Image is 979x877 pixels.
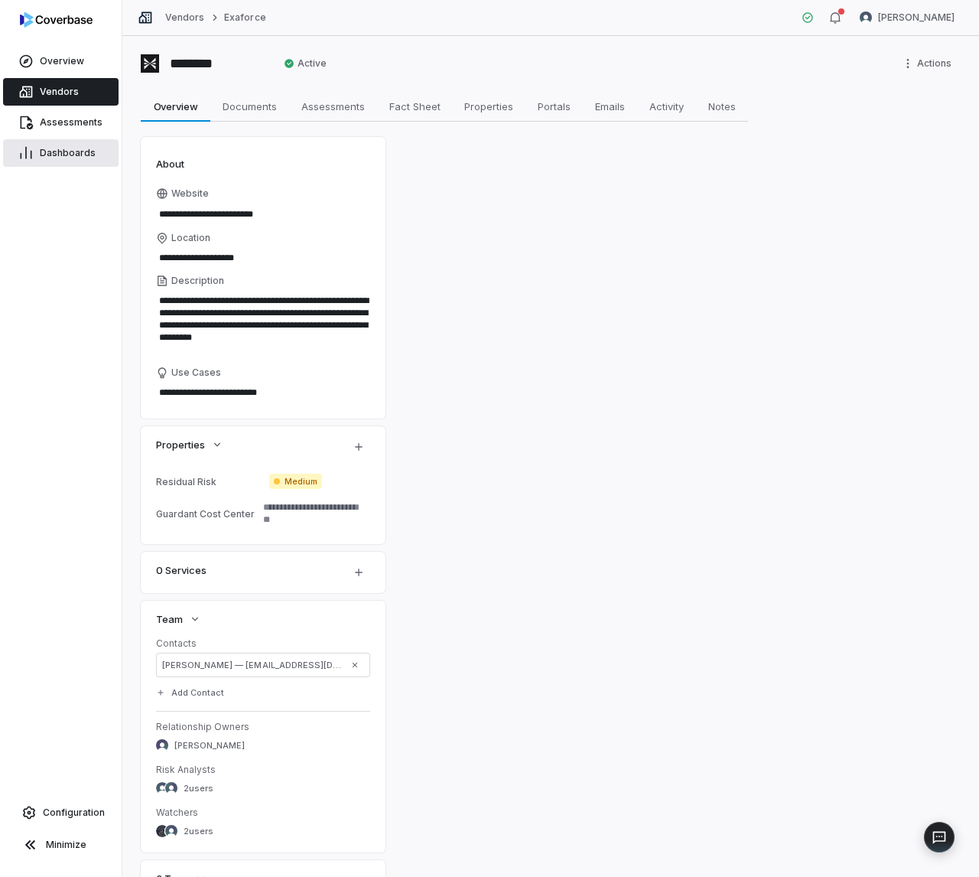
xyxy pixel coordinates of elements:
[3,109,119,136] a: Assessments
[224,11,265,24] a: Exaforce
[156,382,370,403] textarea: Use Cases
[40,86,79,98] span: Vendors
[295,96,371,116] span: Assessments
[156,204,344,225] input: Website
[702,96,742,116] span: Notes
[897,52,961,75] button: More actions
[284,57,327,70] span: Active
[269,474,322,489] span: Medium
[171,367,221,379] span: Use Cases
[40,116,102,129] span: Assessments
[40,55,84,67] span: Overview
[156,782,168,794] img: Jesse Nord avatar
[3,139,119,167] a: Dashboards
[165,11,204,24] a: Vendors
[148,96,204,116] span: Overview
[3,78,119,106] a: Vendors
[6,830,115,860] button: Minimize
[860,11,872,24] img: Jesse Nord avatar
[184,783,213,794] span: 2 users
[151,431,228,458] button: Properties
[43,807,105,819] span: Configuration
[162,660,341,671] span: [PERSON_NAME] — [EMAIL_ADDRESS][DOMAIN_NAME]
[383,96,447,116] span: Fact Sheet
[458,96,519,116] span: Properties
[3,47,119,75] a: Overview
[40,147,96,159] span: Dashboards
[46,839,86,851] span: Minimize
[171,187,209,200] span: Website
[532,96,577,116] span: Portals
[156,247,370,269] input: Location
[156,476,257,487] div: Residual Risk
[156,807,370,819] dt: Watchers
[156,721,370,733] dt: Relationship Owners
[165,782,177,794] img: Arun Muthu avatar
[174,740,245,751] span: [PERSON_NAME]
[165,825,177,837] img: Jesse Nord avatar
[171,275,224,287] span: Description
[156,508,257,520] div: Guardant Cost Center
[878,11,955,24] span: [PERSON_NAME]
[216,96,283,116] span: Documents
[851,6,964,29] button: Jesse Nord avatar[PERSON_NAME]
[156,438,205,452] span: Properties
[171,232,210,244] span: Location
[156,157,184,171] span: About
[20,12,93,28] img: logo-D7KZi-bG.svg
[156,290,370,360] textarea: Description
[589,96,631,116] span: Emails
[156,637,370,650] dt: Contacts
[643,96,690,116] span: Activity
[156,825,168,837] img: Steve Mancini avatar
[151,679,229,706] button: Add Contact
[6,799,115,826] a: Configuration
[156,612,183,626] span: Team
[184,826,213,837] span: 2 users
[151,605,206,633] button: Team
[156,739,168,751] img: Michael Shannon avatar
[156,764,370,776] dt: Risk Analysts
